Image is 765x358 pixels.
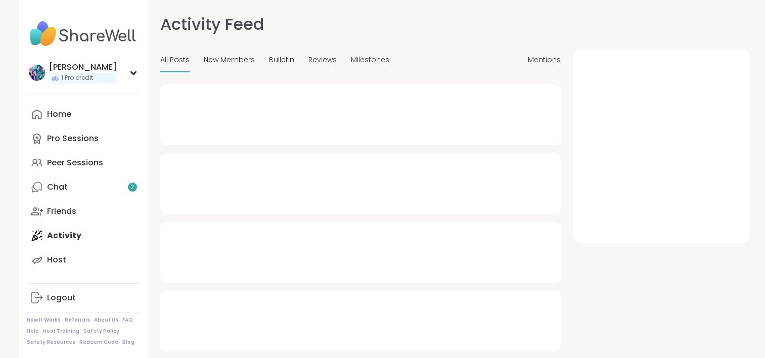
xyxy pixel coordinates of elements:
span: All Posts [160,55,190,65]
div: Host [47,254,66,265]
a: Chat2 [27,175,140,199]
a: Home [27,102,140,126]
div: [PERSON_NAME] [49,62,117,73]
a: Redeem Code [79,339,118,346]
a: Help [27,328,39,335]
span: Bulletin [269,55,294,65]
a: FAQ [122,317,133,324]
div: Peer Sessions [47,157,103,168]
img: hollyjanicki [29,65,45,81]
span: New Members [204,55,255,65]
a: Safety Resources [27,339,75,346]
a: About Us [94,317,118,324]
h1: Activity Feed [160,12,264,36]
span: 2 [130,183,134,192]
a: Peer Sessions [27,151,140,175]
span: 1 Pro credit [61,74,93,82]
a: Logout [27,286,140,310]
div: Home [47,109,71,120]
div: Logout [47,292,76,303]
a: Host Training [43,328,79,335]
span: Reviews [308,55,337,65]
a: How It Works [27,317,61,324]
span: Milestones [351,55,389,65]
a: Referrals [65,317,90,324]
img: ShareWell Nav Logo [27,16,140,52]
a: Friends [27,199,140,223]
div: Chat [47,182,68,193]
span: Mentions [528,55,561,65]
a: Host [27,248,140,272]
a: Blog [122,339,134,346]
div: Friends [47,206,76,217]
a: Safety Policy [83,328,119,335]
div: Pro Sessions [47,133,99,144]
a: Pro Sessions [27,126,140,151]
